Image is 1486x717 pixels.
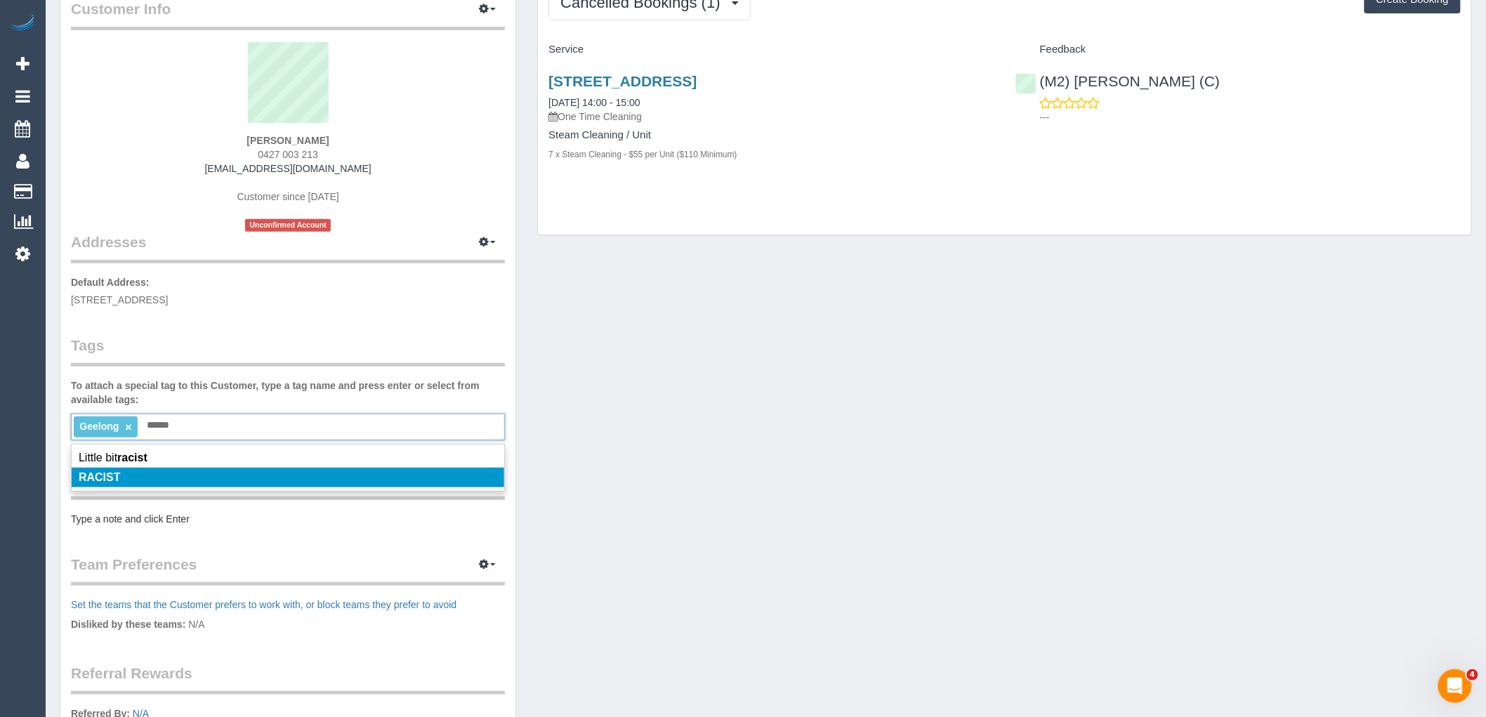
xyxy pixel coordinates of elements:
span: 4 [1467,669,1478,680]
a: × [125,421,131,433]
label: Default Address: [71,275,150,289]
pre: Type a note and click Enter [71,512,505,526]
em: RACIST [79,471,121,483]
legend: Referral Rewards [71,663,505,695]
span: Customer since [DATE] [237,191,339,202]
a: [EMAIL_ADDRESS][DOMAIN_NAME] [205,163,371,174]
h4: Steam Cleaning / Unit [548,129,994,141]
legend: Team Preferences [71,554,505,586]
h4: Service [548,44,994,55]
legend: Tags [71,335,505,367]
span: Geelong [79,421,119,432]
iframe: Intercom live chat [1438,669,1472,703]
label: To attach a special tag to this Customer, type a tag name and press enter or select from availabl... [71,379,505,407]
span: Unconfirmed Account [245,219,331,231]
p: One Time Cleaning [548,110,994,124]
small: 7 x Steam Cleaning - $55 per Unit ($110 Minimum) [548,150,737,159]
a: [STREET_ADDRESS] [548,73,697,89]
span: Little bit [79,452,147,463]
strong: [PERSON_NAME] [246,135,329,146]
em: racist [117,452,147,463]
span: N/A [188,619,204,630]
p: --- [1040,110,1461,124]
a: Set the teams that the Customer prefers to work with, or block teams they prefer to avoid [71,599,456,610]
span: [STREET_ADDRESS] [71,294,168,305]
a: (M2) [PERSON_NAME] (C) [1015,73,1221,89]
span: 0427 003 213 [258,149,318,160]
img: Automaid Logo [8,14,37,34]
h4: Feedback [1015,44,1461,55]
label: Disliked by these teams: [71,617,185,631]
a: [DATE] 14:00 - 15:00 [548,97,640,108]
